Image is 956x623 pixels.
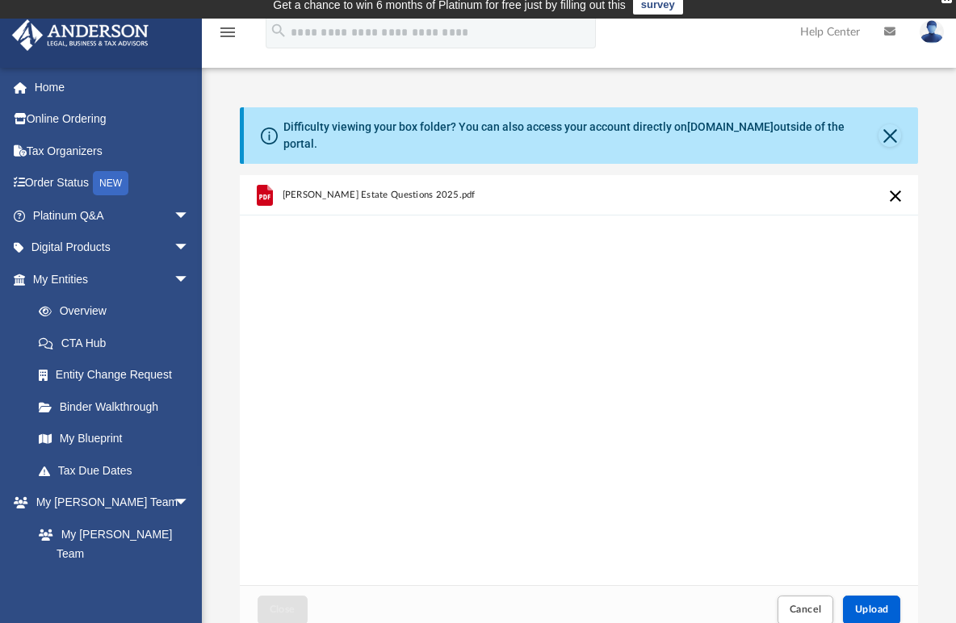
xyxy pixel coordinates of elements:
i: menu [218,23,237,42]
span: Upload [855,604,889,614]
span: Cancel [790,604,822,614]
a: Entity Change Request [23,359,214,391]
a: [DOMAIN_NAME] [687,120,774,133]
span: arrow_drop_down [174,199,206,232]
a: Online Ordering [11,103,214,136]
div: grid [240,175,919,585]
a: Tax Due Dates [23,454,214,487]
a: Digital Productsarrow_drop_down [11,232,214,264]
span: arrow_drop_down [174,232,206,265]
a: My Entitiesarrow_drop_down [11,263,214,295]
button: Close [878,124,901,147]
a: Home [11,71,214,103]
span: arrow_drop_down [174,487,206,520]
span: Close [270,604,296,614]
a: My Blueprint [23,423,206,455]
div: Difficulty viewing your box folder? You can also access your account directly on outside of the p... [283,119,879,153]
a: Binder Walkthrough [23,391,214,423]
div: NEW [93,171,128,195]
span: arrow_drop_down [174,263,206,296]
a: menu [218,31,237,42]
a: CTA Hub [23,327,214,359]
a: Tax Organizers [11,135,214,167]
img: User Pic [920,20,944,44]
span: [PERSON_NAME] Estate Questions 2025.pdf [282,190,475,200]
button: Cancel this upload [886,186,905,206]
a: My [PERSON_NAME] Team [23,518,198,570]
a: Order StatusNEW [11,167,214,200]
img: Anderson Advisors Platinum Portal [7,19,153,51]
a: Overview [23,295,214,328]
i: search [270,22,287,40]
a: My [PERSON_NAME] Teamarrow_drop_down [11,487,206,519]
a: Platinum Q&Aarrow_drop_down [11,199,214,232]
